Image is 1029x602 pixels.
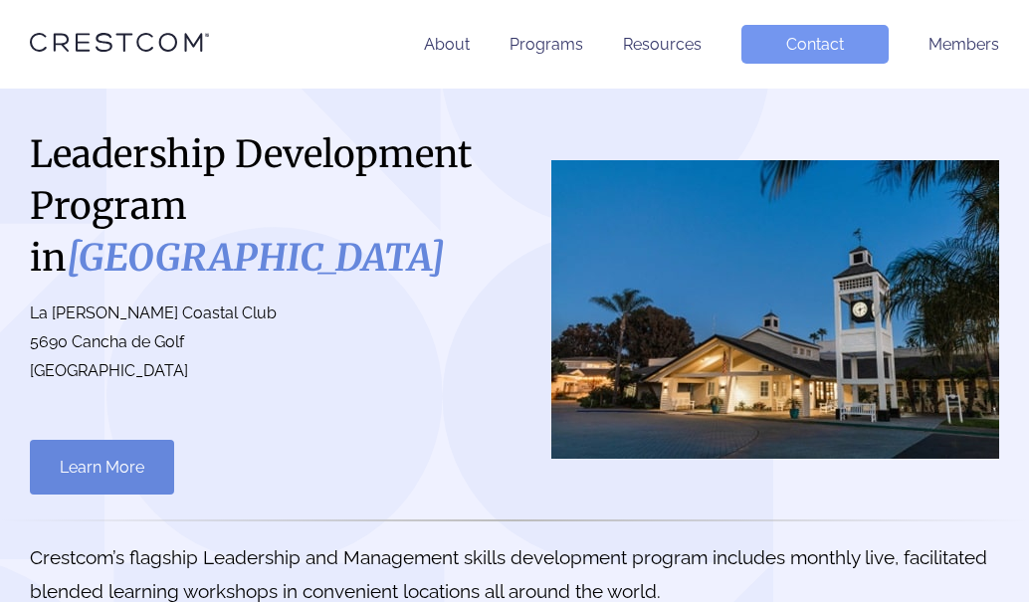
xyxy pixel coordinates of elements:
a: Learn More [30,440,174,495]
i: [GEOGRAPHIC_DATA] [67,235,445,281]
a: Contact [741,25,889,64]
a: Members [928,35,999,54]
a: Programs [510,35,583,54]
img: San Diego County [551,160,999,459]
h1: Leadership Development Program in [30,128,495,284]
a: About [424,35,470,54]
p: La [PERSON_NAME] Coastal Club 5690 Cancha de Golf [GEOGRAPHIC_DATA] [30,300,495,385]
a: Resources [623,35,702,54]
